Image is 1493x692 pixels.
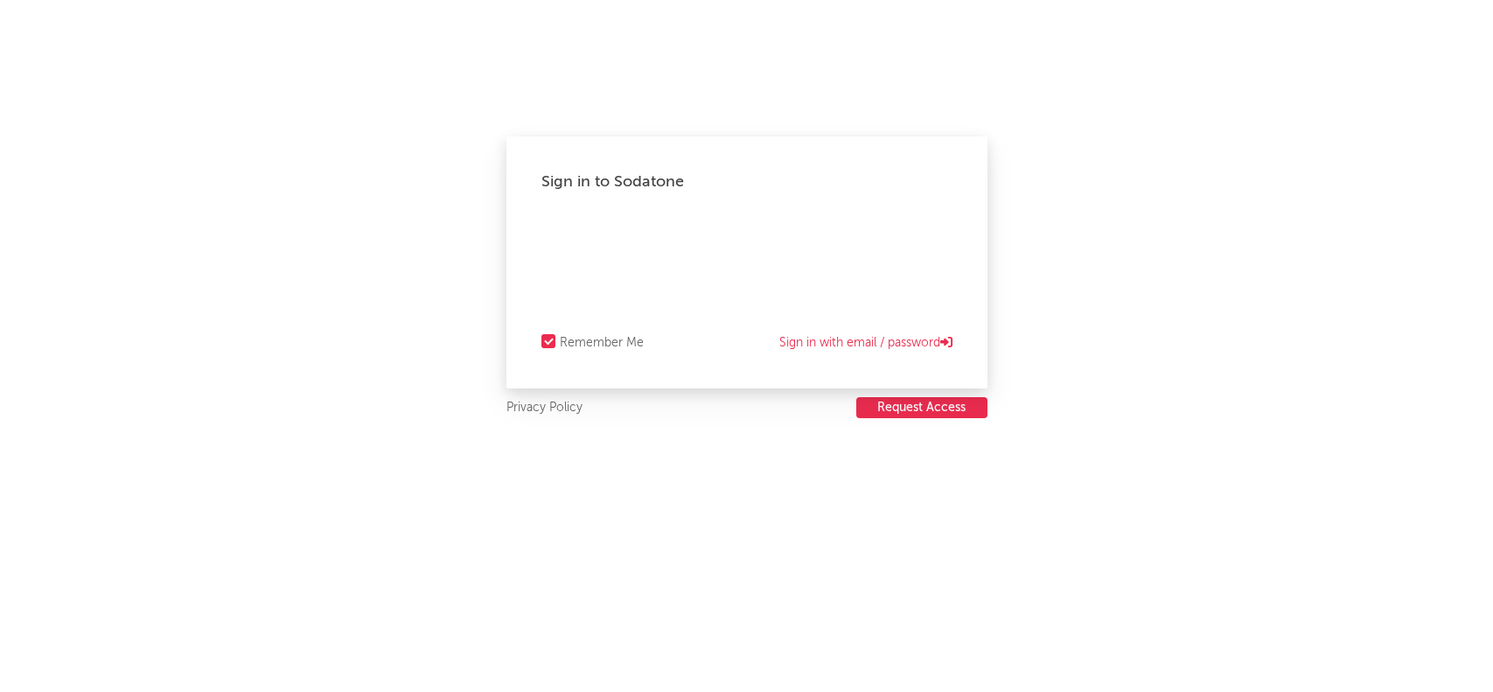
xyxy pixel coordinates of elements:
[560,332,644,353] div: Remember Me
[856,397,987,418] button: Request Access
[541,171,952,192] div: Sign in to Sodatone
[779,332,952,353] a: Sign in with email / password
[856,397,987,419] a: Request Access
[506,397,583,419] a: Privacy Policy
